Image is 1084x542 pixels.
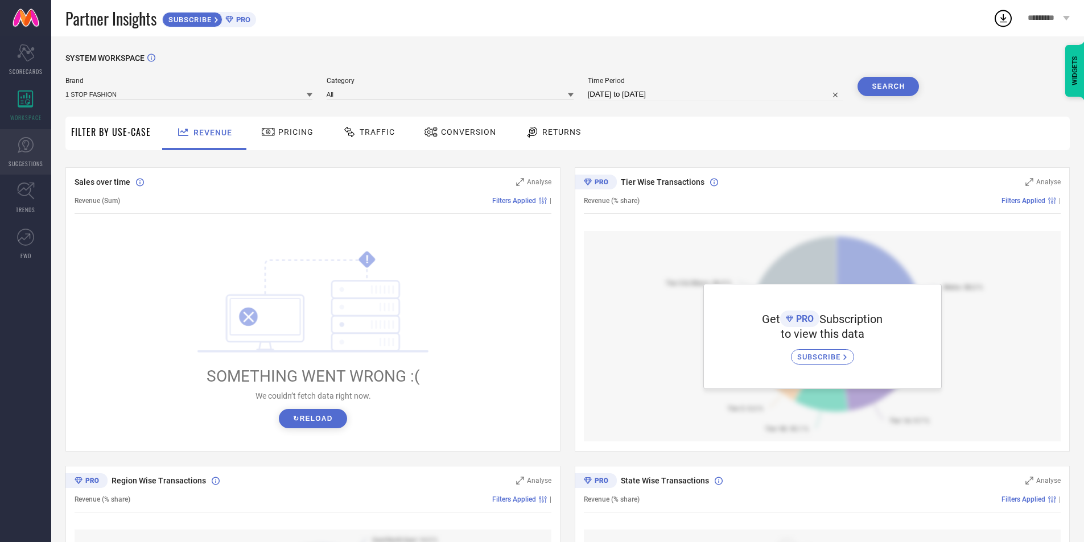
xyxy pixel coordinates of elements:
span: Time Period [588,77,844,85]
span: Revenue (% share) [75,495,130,503]
svg: Zoom [516,477,524,485]
span: | [1059,495,1061,503]
span: Subscription [819,312,883,326]
span: Filters Applied [492,495,536,503]
span: Get [762,312,780,326]
span: Analyse [1036,477,1061,485]
span: | [550,197,551,205]
a: SUBSCRIBEPRO [162,9,256,27]
span: Returns [542,127,581,136]
span: to view this data [781,327,864,341]
span: Filters Applied [492,197,536,205]
span: Traffic [360,127,395,136]
span: Sales over time [75,177,130,187]
span: Revenue [193,128,232,137]
svg: Zoom [516,178,524,186]
div: Premium [65,473,108,490]
span: Filter By Use-Case [71,125,151,139]
span: SUBSCRIBE [797,353,843,361]
span: SOMETHING WENT WRONG :( [207,367,420,386]
span: Analyse [527,477,551,485]
button: ↻Reload [279,409,347,428]
svg: Zoom [1025,477,1033,485]
span: Analyse [527,178,551,186]
span: State Wise Transactions [621,476,709,485]
span: SUGGESTIONS [9,159,43,168]
span: Conversion [441,127,496,136]
span: Category [327,77,574,85]
span: | [550,495,551,503]
button: Search [858,77,919,96]
span: SCORECARDS [9,67,43,76]
span: Brand [65,77,312,85]
span: FWD [20,251,31,260]
span: Tier Wise Transactions [621,177,704,187]
div: Open download list [993,8,1013,28]
div: Premium [575,473,617,490]
a: SUBSCRIBE [791,341,854,365]
span: Revenue (% share) [584,495,640,503]
span: Partner Insights [65,7,156,30]
svg: Zoom [1025,178,1033,186]
span: We couldn’t fetch data right now. [255,391,371,400]
span: | [1059,197,1061,205]
span: Pricing [278,127,314,136]
input: Select time period [588,88,844,101]
span: PRO [233,15,250,24]
span: Analyse [1036,178,1061,186]
span: Revenue (% share) [584,197,640,205]
span: SUBSCRIBE [163,15,215,24]
span: Filters Applied [1001,495,1045,503]
span: TRENDS [16,205,35,214]
span: Filters Applied [1001,197,1045,205]
span: WORKSPACE [10,113,42,122]
span: Region Wise Transactions [112,476,206,485]
tspan: ! [366,253,369,266]
span: SYSTEM WORKSPACE [65,53,145,63]
div: Premium [575,175,617,192]
span: Revenue (Sum) [75,197,120,205]
span: PRO [793,313,814,324]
